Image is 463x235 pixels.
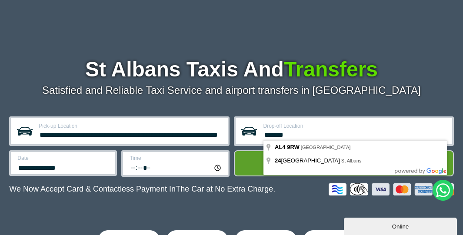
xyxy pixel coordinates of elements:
[17,156,110,161] label: Date
[39,123,222,129] label: Pick-up Location
[301,145,351,150] span: [GEOGRAPHIC_DATA]
[284,58,378,81] span: Transfers
[275,157,341,164] span: [GEOGRAPHIC_DATA]
[176,185,275,193] span: The Car at No Extra Charge.
[234,150,454,176] button: Get Quote
[9,185,275,194] p: We Now Accept Card & Contactless Payment In
[9,59,453,80] h1: St Albans Taxis And
[263,123,447,129] label: Drop-off Location
[275,157,281,164] span: 24
[344,216,459,235] iframe: chat widget
[130,156,222,161] label: Time
[329,183,454,195] img: Credit And Debit Cards
[9,84,453,96] p: Satisfied and Reliable Taxi Service and airport transfers in [GEOGRAPHIC_DATA]
[275,144,300,150] span: AL4 9RW
[341,158,361,163] span: St Albans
